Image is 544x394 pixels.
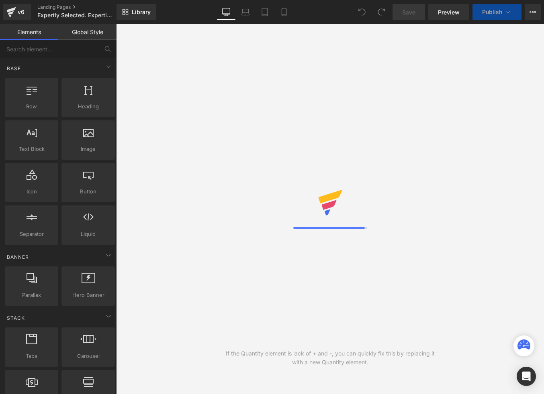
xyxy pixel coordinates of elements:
[517,367,536,386] div: Open Intercom Messenger
[373,4,389,20] button: Redo
[402,8,415,16] span: Save
[6,253,30,261] span: Banner
[7,145,56,153] span: Text Block
[64,352,112,360] span: Carousel
[354,4,370,20] button: Undo
[37,12,115,18] span: Expertly Selected. Expertly Made.
[438,8,460,16] span: Preview
[6,65,22,72] span: Base
[428,4,469,20] a: Preview
[472,4,522,20] button: Publish
[16,7,26,17] div: v6
[64,187,112,196] span: Button
[223,349,437,367] div: If the Quantity element is lack of + and -, you can quickly fix this by replacing it with a new Q...
[7,102,56,111] span: Row
[255,4,274,20] a: Tablet
[132,8,151,16] span: Library
[117,4,156,20] a: New Library
[64,291,112,299] span: Hero Banner
[7,352,56,360] span: Tabs
[482,9,502,15] span: Publish
[525,4,541,20] button: More
[64,145,112,153] span: Image
[7,187,56,196] span: Icon
[7,291,56,299] span: Parallax
[6,314,26,322] span: Stack
[64,102,112,111] span: Heading
[58,24,117,40] a: Global Style
[217,4,236,20] a: Desktop
[3,4,31,20] a: v6
[37,4,130,10] a: Landing Pages
[274,4,294,20] a: Mobile
[7,230,56,238] span: Separator
[236,4,255,20] a: Laptop
[64,230,112,238] span: Liquid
